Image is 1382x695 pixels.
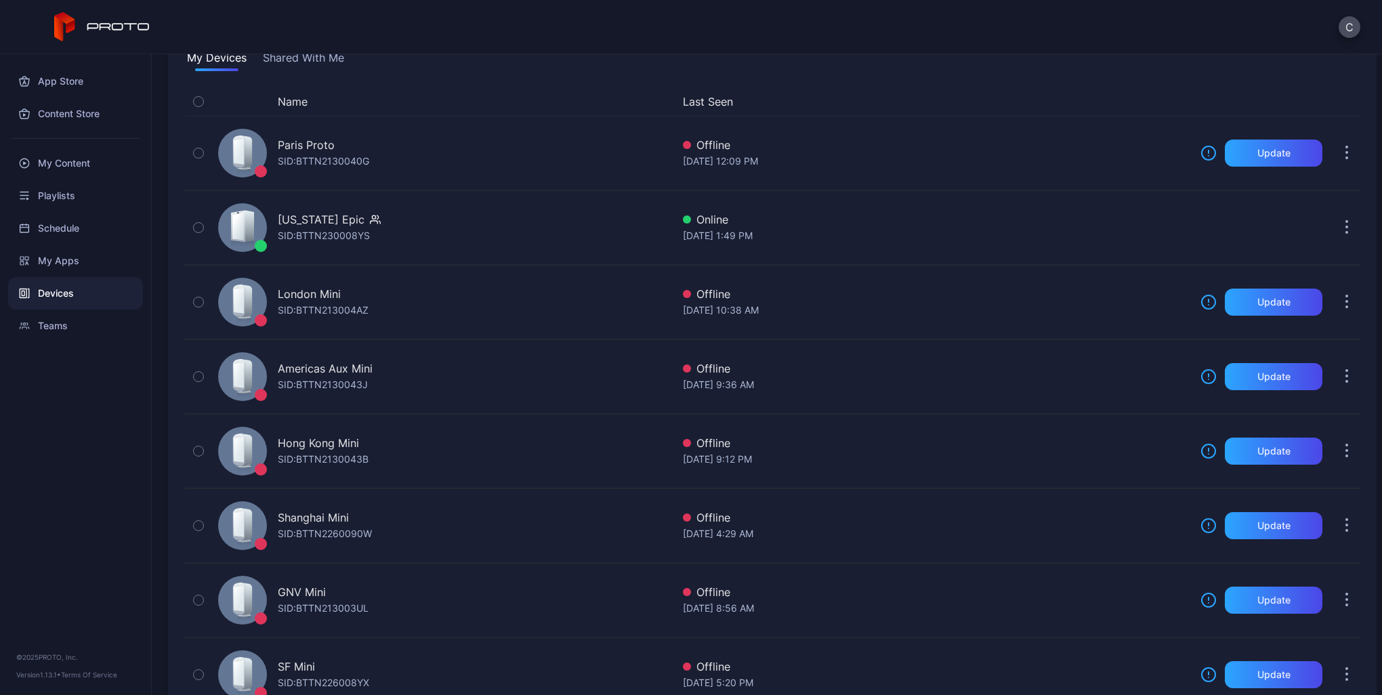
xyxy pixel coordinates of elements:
[278,286,341,302] div: London Mini
[1225,363,1322,390] button: Update
[278,584,326,600] div: GNV Mini
[8,245,143,277] a: My Apps
[1257,446,1291,457] div: Update
[683,286,1190,302] div: Offline
[1333,93,1360,110] div: Options
[683,600,1190,616] div: [DATE] 8:56 AM
[278,93,308,110] button: Name
[683,228,1190,244] div: [DATE] 1:49 PM
[683,675,1190,691] div: [DATE] 5:20 PM
[16,671,61,679] span: Version 1.13.1 •
[16,652,135,662] div: © 2025 PROTO, Inc.
[683,658,1190,675] div: Offline
[1195,93,1317,110] div: Update Device
[1225,587,1322,614] button: Update
[278,137,335,153] div: Paris Proto
[8,212,143,245] a: Schedule
[683,137,1190,153] div: Offline
[8,98,143,130] a: Content Store
[1257,595,1291,606] div: Update
[278,675,369,691] div: SID: BTTN226008YX
[683,509,1190,526] div: Offline
[1225,661,1322,688] button: Update
[683,153,1190,169] div: [DATE] 12:09 PM
[278,600,369,616] div: SID: BTTN213003UL
[1339,16,1360,38] button: C
[683,435,1190,451] div: Offline
[278,435,359,451] div: Hong Kong Mini
[1257,669,1291,680] div: Update
[1225,512,1322,539] button: Update
[683,451,1190,467] div: [DATE] 9:12 PM
[8,180,143,212] a: Playlists
[1225,438,1322,465] button: Update
[278,658,315,675] div: SF Mini
[683,584,1190,600] div: Offline
[683,360,1190,377] div: Offline
[1225,289,1322,316] button: Update
[8,310,143,342] a: Teams
[278,211,364,228] div: [US_STATE] Epic
[1257,520,1291,531] div: Update
[1257,371,1291,382] div: Update
[278,509,349,526] div: Shanghai Mini
[260,49,347,71] button: Shared With Me
[278,153,369,169] div: SID: BTTN2130040G
[683,93,1184,110] button: Last Seen
[278,451,369,467] div: SID: BTTN2130043B
[683,211,1190,228] div: Online
[8,277,143,310] a: Devices
[278,360,373,377] div: Americas Aux Mini
[8,147,143,180] a: My Content
[683,526,1190,542] div: [DATE] 4:29 AM
[278,302,369,318] div: SID: BTTN213004AZ
[1257,148,1291,159] div: Update
[1257,297,1291,308] div: Update
[278,377,368,393] div: SID: BTTN2130043J
[278,526,372,542] div: SID: BTTN2260090W
[1225,140,1322,167] button: Update
[8,65,143,98] a: App Store
[683,302,1190,318] div: [DATE] 10:38 AM
[61,671,117,679] a: Terms Of Service
[184,49,249,71] button: My Devices
[683,377,1190,393] div: [DATE] 9:36 AM
[278,228,370,244] div: SID: BTTN230008YS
